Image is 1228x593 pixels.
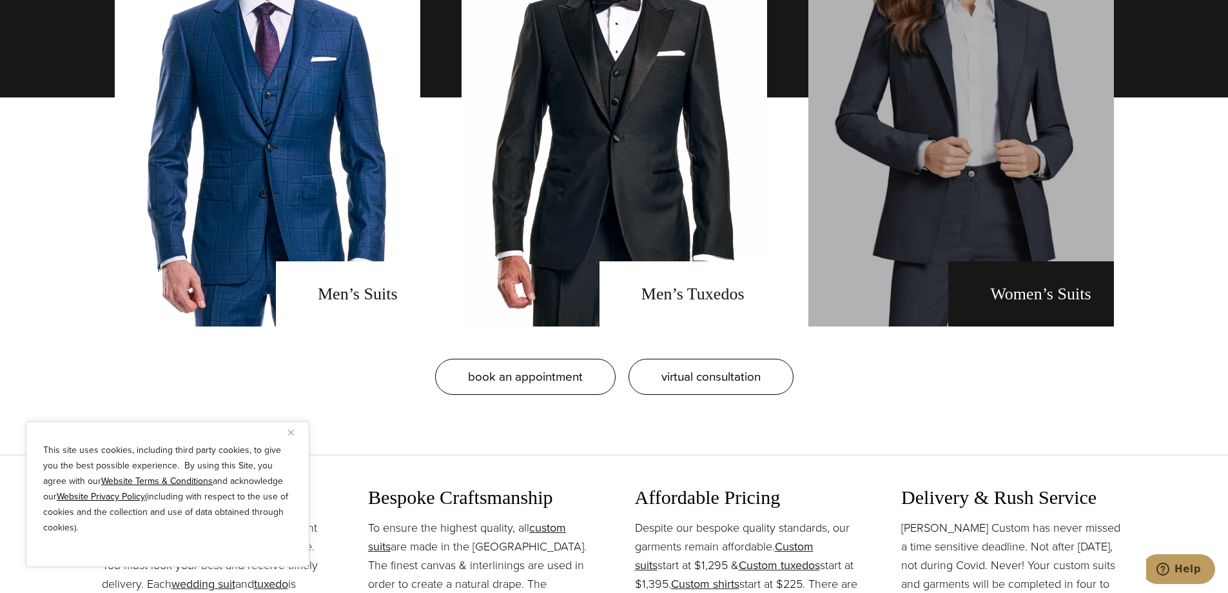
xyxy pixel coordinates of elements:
[288,430,294,436] img: Close
[368,486,594,509] h3: Bespoke Craftsmanship
[635,538,814,574] a: Custom suits
[1146,554,1215,587] iframe: Opens a widget where you can chat to one of our agents
[629,359,794,395] a: virtual consultation
[57,490,145,503] a: Website Privacy Policy
[435,359,616,395] a: book an appointment
[288,425,304,440] button: Close
[171,576,235,592] a: wedding suit
[101,474,213,488] a: Website Terms & Conditions
[901,486,1127,509] h3: Delivery & Rush Service
[254,576,288,592] a: tuxedo
[661,367,761,386] span: virtual consultation
[671,576,739,592] a: Custom shirts
[468,367,583,386] span: book an appointment
[739,557,820,574] a: Custom tuxedos
[635,486,861,509] h3: Affordable Pricing
[43,443,292,536] p: This site uses cookies, including third party cookies, to give you the best possible experience. ...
